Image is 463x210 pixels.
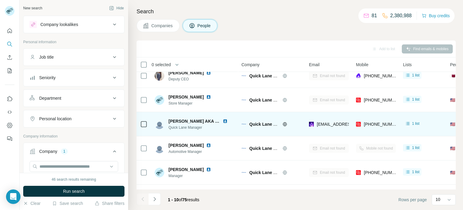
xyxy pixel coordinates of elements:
span: Companies [151,23,173,29]
span: Quick Lane Tire & Auto Center [249,146,310,151]
img: Avatar [155,168,164,177]
span: 75 [182,197,187,202]
img: LinkedIn logo [206,95,211,99]
div: Company lookalikes [40,21,78,27]
img: Logo of Quick Lane Tire & Auto Center [241,148,246,149]
span: Manager [169,173,218,179]
button: Navigate to next page [149,193,161,205]
span: Deputy CEO [169,76,218,82]
span: 1 list [412,97,420,102]
button: Save search [52,200,83,206]
span: 1 list [412,169,420,175]
button: Quick start [5,25,14,36]
span: [PERSON_NAME] [169,70,204,76]
span: 🇺🇸 [450,97,455,103]
div: Seniority [39,75,55,81]
span: Quick Lane Tire & Auto Center [249,170,310,175]
img: LinkedIn logo [206,70,211,75]
div: Personal location [39,116,71,122]
img: provider lusha logo [356,73,361,79]
img: LinkedIn logo [206,143,211,148]
span: 1 list [412,145,420,150]
span: Quick Lane Tire & Auto Center [249,73,310,78]
img: Avatar [155,119,164,129]
button: Personal location [24,111,124,126]
div: Company [39,148,57,154]
button: Search [5,39,14,50]
button: Hide [105,4,128,13]
p: Company information [23,134,124,139]
img: provider prospeo logo [356,121,361,127]
span: [EMAIL_ADDRESS][DOMAIN_NAME] [317,122,388,127]
button: Enrich CSV [5,52,14,63]
button: Company lookalikes [24,17,124,32]
span: 🇺🇸 [450,121,455,127]
img: Avatar [155,71,164,81]
span: [PHONE_NUMBER] [364,122,402,127]
img: LinkedIn logo [223,119,228,124]
span: 1 list [412,73,420,78]
img: provider prospeo logo [356,170,361,176]
button: Dashboard [5,120,14,131]
span: Quick Lane Tire & Auto Center [249,98,310,102]
button: Seniority [24,70,124,85]
button: My lists [5,65,14,76]
span: [PHONE_NUMBER] [364,98,402,102]
div: Department [39,95,61,101]
span: People [197,23,211,29]
span: of [179,197,182,202]
div: 46 search results remaining [52,177,96,182]
button: Department [24,91,124,105]
span: Run search [63,188,85,194]
span: Quick Lane Manager [169,125,235,130]
span: 🇺🇸 [450,170,455,176]
span: Rows per page [398,197,427,203]
button: Share filters [95,200,124,206]
img: Logo of Quick Lane Tire & Auto Center [241,172,246,173]
span: [PHONE_NUMBER] [364,73,402,78]
p: 81 [372,12,377,19]
span: 🇺🇸 [450,145,455,151]
span: Store Manager [169,101,218,106]
img: LinkedIn logo [206,167,211,172]
div: Open Intercom Messenger [6,189,20,204]
span: [PERSON_NAME] AKA [PERSON_NAME]. [169,119,252,124]
div: 1 [61,149,68,154]
p: 2,380,988 [390,12,412,19]
span: Lists [403,62,412,68]
div: Job title [39,54,54,60]
button: Feedback [5,133,14,144]
img: Logo of Quick Lane Tire & Auto Center [241,99,246,101]
img: Avatar [155,95,164,105]
span: 1 list [412,121,420,126]
img: provider wiza logo [309,121,314,127]
span: Automotive Manager [169,149,218,154]
span: [PERSON_NAME] [169,166,204,173]
button: Use Surfe on LinkedIn [5,93,14,104]
button: Run search [23,186,124,197]
button: Company1 [24,144,124,161]
img: provider prospeo logo [356,97,361,103]
button: Clear [23,200,40,206]
span: 🇶🇦 [450,73,455,79]
span: Quick Lane Tire & Auto Center [249,122,310,127]
h4: Search [137,7,456,16]
p: Personal information [23,39,124,45]
span: [PHONE_NUMBER] [364,170,402,175]
span: [PERSON_NAME] [169,142,204,148]
span: 0 selected [152,62,171,68]
span: Company [241,62,260,68]
img: Logo of Quick Lane Tire & Auto Center [241,75,246,76]
p: 10 [436,196,440,202]
span: results [168,197,199,202]
button: Buy credits [422,11,450,20]
span: [PERSON_NAME] [169,94,204,100]
button: Job title [24,50,124,64]
span: Email [309,62,320,68]
img: Avatar [155,144,164,153]
button: Use Surfe API [5,107,14,118]
span: Mobile [356,62,368,68]
div: New search [23,5,42,11]
span: 1 - 10 [168,197,179,202]
img: Logo of Quick Lane Tire & Auto Center [241,124,246,125]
